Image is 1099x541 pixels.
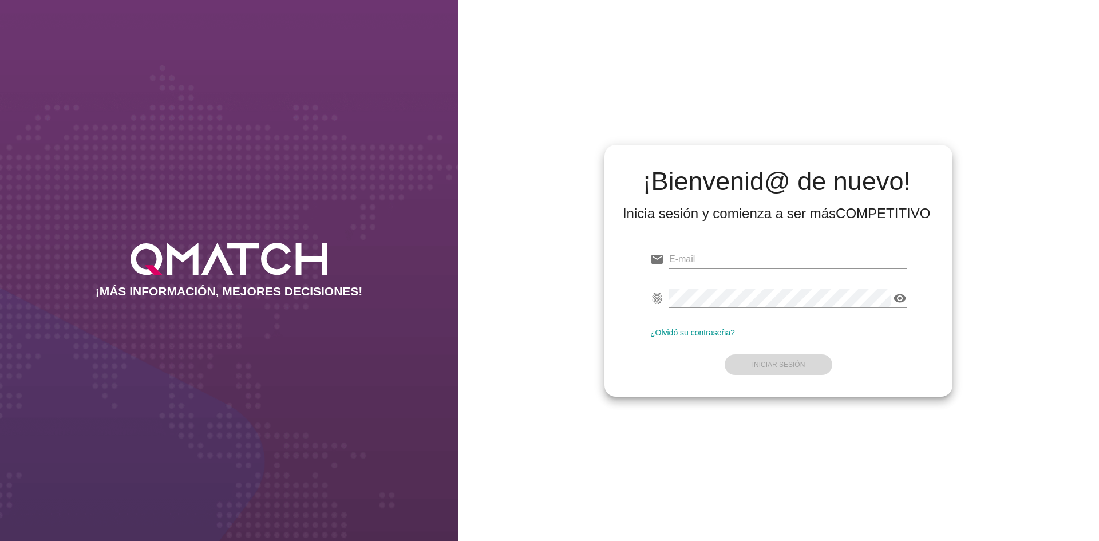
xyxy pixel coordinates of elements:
[893,291,907,305] i: visibility
[650,252,664,266] i: email
[623,168,931,195] h2: ¡Bienvenid@ de nuevo!
[669,250,907,268] input: E-mail
[96,285,363,298] h2: ¡MÁS INFORMACIÓN, MEJORES DECISIONES!
[650,328,735,337] a: ¿Olvidó su contraseña?
[836,206,930,221] strong: COMPETITIVO
[650,291,664,305] i: fingerprint
[623,204,931,223] div: Inicia sesión y comienza a ser más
